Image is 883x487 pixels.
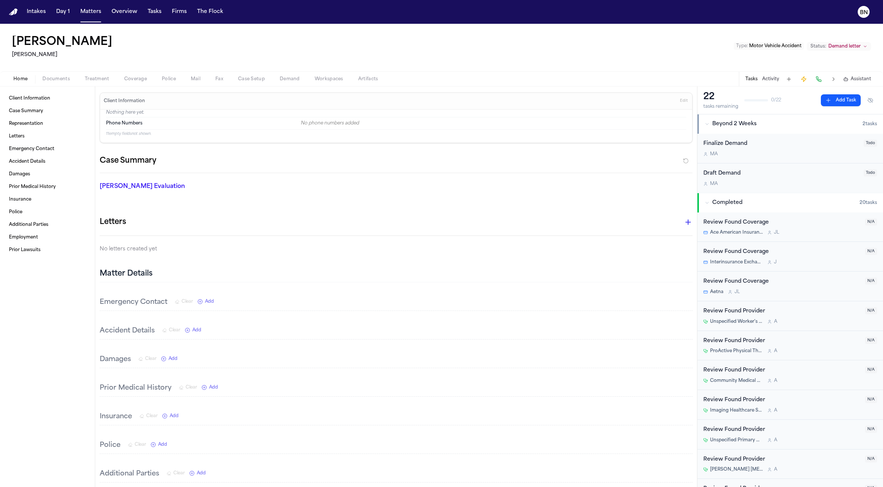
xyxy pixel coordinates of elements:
p: [PERSON_NAME] Evaluation [100,182,291,191]
span: N/A [865,307,877,314]
p: 11 empty fields not shown. [106,131,686,137]
h3: Damages [100,354,131,365]
div: Open task: Draft Demand [697,163,883,193]
div: Open task: Review Found Provider [697,390,883,420]
button: Hide completed tasks (⌘⇧H) [864,94,877,106]
h3: Prior Medical History [100,383,171,393]
button: Clear Additional Parties [167,470,185,476]
div: 22 [703,91,738,103]
span: Workspaces [315,76,343,82]
a: Representation [6,118,89,130]
span: Add [209,384,218,390]
span: Motor Vehicle Accident [749,44,802,48]
a: Police [6,206,89,218]
span: Documents [42,76,70,82]
span: Status: [810,43,826,49]
span: 2 task s [863,121,877,127]
button: Edit matter name [12,36,112,49]
button: The Flock [194,5,226,19]
img: Finch Logo [9,9,18,16]
span: A [774,319,777,325]
span: J L [774,230,779,236]
span: Community Medical Center (CMC) [GEOGRAPHIC_DATA] [710,378,763,384]
a: Additional Parties [6,219,89,231]
button: Add New [189,470,206,476]
h3: Emergency Contact [100,297,167,308]
span: Emergency Contact [9,146,54,152]
span: J L [735,289,740,295]
button: Add New [151,442,167,448]
span: Demand [280,76,300,82]
p: No letters created yet [100,245,693,254]
div: Open task: Finalize Demand [697,134,883,163]
h3: Insurance [100,412,132,422]
div: Review Found Provider [703,337,861,345]
a: Case Summary [6,105,89,117]
a: Overview [109,5,140,19]
a: Matters [77,5,104,19]
h2: Matter Details [100,269,152,279]
span: Clear [135,442,146,448]
button: Clear Emergency Contact [175,299,193,305]
div: Open task: Review Found Coverage [697,212,883,242]
span: Clear [186,384,197,390]
span: N/A [865,426,877,433]
button: Clear Police [128,442,146,448]
a: Emergency Contact [6,143,89,155]
span: N/A [865,277,877,285]
div: Review Found Provider [703,396,861,405]
button: Clear Damages [138,356,157,362]
button: Tasks [145,5,164,19]
span: Clear [182,299,193,305]
span: Damages [9,171,30,177]
span: M A [710,181,718,187]
button: Clear Accident Details [162,327,180,333]
span: Fax [215,76,223,82]
div: Review Found Coverage [703,248,861,256]
div: Review Found Provider [703,426,861,434]
span: Insurance [9,197,31,202]
span: Ace American Insurance Company [710,230,763,236]
button: Add New [185,327,201,333]
span: Aetna [710,289,723,295]
a: Insurance [6,194,89,205]
h3: Police [100,440,121,451]
button: Add Task [784,74,794,84]
h3: Accident Details [100,326,155,336]
span: Add [158,442,167,448]
text: BN [860,10,868,15]
span: Todo [864,140,877,147]
span: Treatment [85,76,109,82]
button: Add New [162,413,179,419]
button: Add New [161,356,177,362]
div: Open task: Review Found Provider [697,331,883,361]
span: 20 task s [860,200,877,206]
span: Coverage [124,76,147,82]
button: Activity [762,76,779,82]
span: Client Information [9,95,50,101]
span: Mail [191,76,200,82]
span: Unspecified Primary Care Provider near [GEOGRAPHIC_DATA], [GEOGRAPHIC_DATA] [710,437,763,443]
div: Open task: Review Found Provider [697,360,883,390]
a: Prior Lawsuits [6,244,89,256]
div: Review Found Provider [703,366,861,375]
span: Unspecified Worker's Compensation clinic [710,319,763,325]
span: Home [13,76,28,82]
button: Create Immediate Task [799,74,809,84]
span: N/A [865,218,877,225]
div: Finalize Demand [703,140,859,148]
span: Interinsurance Exchange of the Automobile Club (AAA) [710,259,763,265]
div: Open task: Review Found Coverage [697,242,883,272]
a: Client Information [6,92,89,104]
div: Open task: Review Found Provider [697,420,883,449]
span: Add [197,470,206,476]
div: No phone numbers added [301,120,686,126]
a: Accident Details [6,156,89,168]
span: A [774,408,777,413]
button: Add New [198,299,214,305]
span: Add [192,327,201,333]
span: Prior Medical History [9,184,56,190]
span: Beyond 2 Weeks [712,120,757,128]
span: N/A [865,337,877,344]
span: A [774,437,777,443]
